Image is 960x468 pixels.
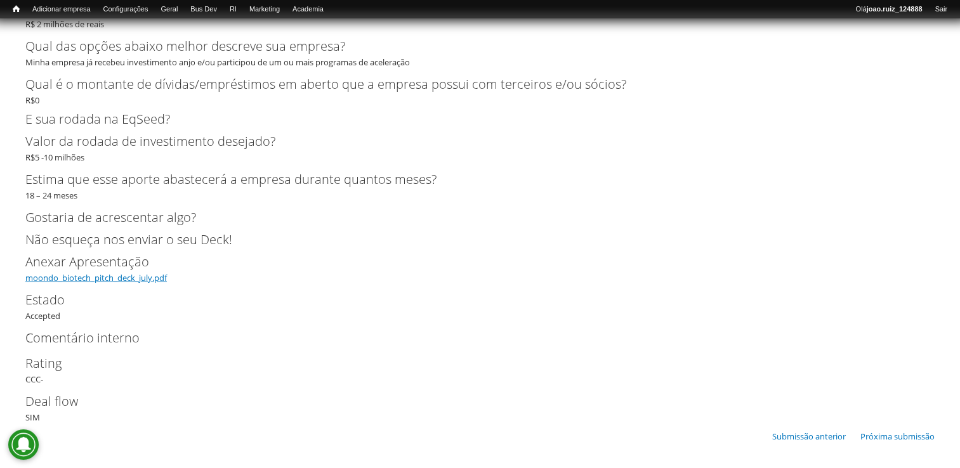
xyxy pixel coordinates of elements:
[154,3,184,16] a: Geral
[867,5,923,13] strong: joao.ruiz_124888
[25,37,935,68] div: Minha empresa já recebeu investimento anjo e/ou participou de um ou mais programas de aceleração
[13,4,20,13] span: Início
[25,290,914,309] label: Estado
[25,75,935,107] div: R$0
[25,170,914,189] label: Estima que esse aporte abastecerá a empresa durante quantos meses?
[25,354,914,373] label: Rating
[25,208,914,227] label: Gostaria de acrescentar algo?
[25,233,935,246] h2: Não esqueça nos enviar o seu Deck!
[25,272,167,283] a: moondo_biotech_pitch_deck_july.pdf
[25,392,914,411] label: Deal flow
[25,113,935,126] h2: E sua rodada na EqSeed?
[286,3,330,16] a: Academia
[860,431,935,442] a: Próxima submissão
[26,3,97,16] a: Adicionar empresa
[25,132,935,164] div: R$5 -10 milhões
[772,431,846,442] a: Submissão anterior
[97,3,155,16] a: Configurações
[25,170,935,202] div: 18 – 24 meses
[25,37,914,56] label: Qual das opções abaixo melhor descreve sua empresa?
[25,290,935,322] div: Accepted
[25,75,914,94] label: Qual é o montante de dívidas/empréstimos em aberto que a empresa possui com terceiros e/ou sócios?
[223,3,243,16] a: RI
[849,3,928,16] a: Olájoao.ruiz_124888
[25,392,935,424] div: SIM
[928,3,954,16] a: Sair
[25,132,914,151] label: Valor da rodada de investimento desejado?
[25,328,914,348] label: Comentário interno
[25,354,935,386] div: CCC-
[6,3,26,15] a: Início
[184,3,223,16] a: Bus Dev
[25,252,914,271] label: Anexar Apresentação
[243,3,286,16] a: Marketing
